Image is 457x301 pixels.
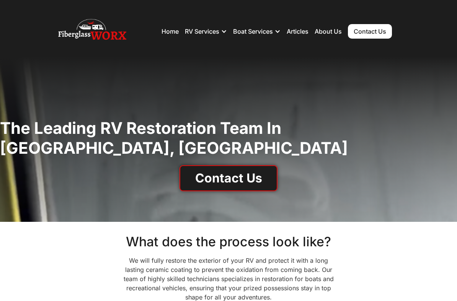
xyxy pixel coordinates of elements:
[185,20,227,43] div: RV Services
[315,28,342,35] a: About Us
[180,165,277,191] a: Contact Us
[49,234,408,250] h2: What does the process look like?
[233,28,273,35] div: Boat Services
[287,28,308,35] a: Articles
[233,20,281,43] div: Boat Services
[348,24,392,39] a: Contact Us
[162,28,179,35] a: Home
[185,28,219,35] div: RV Services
